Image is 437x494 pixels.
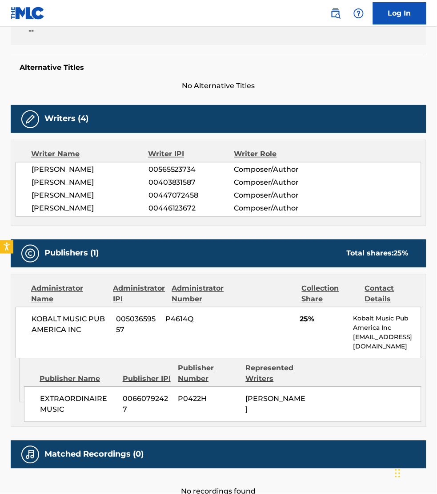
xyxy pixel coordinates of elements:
span: KOBALT MUSIC PUB AMERICA INC [32,314,109,336]
div: Writer Role [234,149,313,160]
span: P4614Q [166,314,224,325]
div: Writer IPI [148,149,234,160]
h5: Alternative Titles [20,63,417,72]
div: Administrator IPI [113,283,165,305]
p: Kobalt Music Pub America Inc [353,314,421,333]
div: Represented Writers [246,363,307,385]
span: No Alternative Titles [11,81,426,92]
span: [PERSON_NAME] [32,203,148,214]
h5: Writers (4) [44,114,88,124]
span: [PERSON_NAME] [32,165,148,175]
p: [EMAIL_ADDRESS][DOMAIN_NAME] [353,333,421,352]
span: 25 % [394,249,409,258]
div: Contact Details [365,283,421,305]
span: 00660792427 [123,394,171,415]
div: Administrator Name [31,283,106,305]
div: Publisher Name [40,374,116,385]
span: 00447072458 [148,190,234,201]
span: EXTRAORDINAIRE MUSIC [40,394,116,415]
div: Drag [395,460,401,487]
span: 00565523734 [148,165,234,175]
span: [PERSON_NAME] [32,178,148,188]
img: Publishers [25,248,36,259]
span: -- [28,25,126,36]
span: [PERSON_NAME] [246,395,306,414]
span: [PERSON_NAME] [32,190,148,201]
div: Publisher Number [178,363,239,385]
div: Publisher IPI [123,374,172,385]
div: Writer Name [31,149,148,160]
a: Log In [373,2,426,24]
span: P0422H [178,394,239,405]
iframe: Chat Widget [393,451,437,494]
div: Collection Share [302,283,358,305]
h5: Matched Recordings (0) [44,449,144,460]
span: Composer/Author [234,190,312,201]
img: Matched Recordings [25,449,36,460]
div: Administrator Number [172,283,228,305]
span: 25% [300,314,346,325]
div: Total shares: [347,248,409,259]
img: search [330,8,341,19]
a: Public Search [327,4,345,22]
div: Help [350,4,368,22]
span: 00503659557 [116,314,159,336]
span: 00403831587 [148,178,234,188]
span: Composer/Author [234,203,312,214]
img: help [353,8,364,19]
h5: Publishers (1) [44,248,99,259]
img: Writers [25,114,36,125]
span: 00446123672 [148,203,234,214]
img: MLC Logo [11,7,45,20]
span: Composer/Author [234,178,312,188]
span: Composer/Author [234,165,312,175]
